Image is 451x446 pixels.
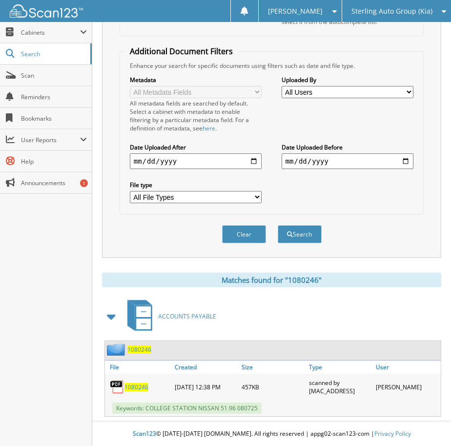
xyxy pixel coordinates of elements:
a: User [373,361,441,374]
legend: Additional Document Filters [125,46,238,57]
span: Search [21,50,85,58]
div: Enhance your search for specific documents using filters such as date and file type. [125,62,419,70]
div: [PERSON_NAME] [373,376,441,398]
span: Reminders [21,93,87,101]
span: Scan123 [133,429,156,438]
a: 1080246 [127,345,151,354]
label: File type [130,181,262,189]
label: Uploaded By [282,76,414,84]
label: Date Uploaded After [130,143,262,151]
span: [PERSON_NAME] [268,8,323,14]
a: Type [307,361,374,374]
img: scan123-logo-white.svg [10,4,83,18]
a: Size [239,361,307,374]
iframe: Chat Widget [402,399,451,446]
img: PDF.png [110,380,124,394]
label: Date Uploaded Before [282,143,414,151]
a: ACCOUNTS PAYABLE [122,297,216,336]
span: Bookmarks [21,114,87,123]
a: File [105,361,172,374]
button: Search [278,225,322,243]
button: Clear [222,225,266,243]
a: Privacy Policy [374,429,411,438]
span: ACCOUNTS PAYABLE [158,312,216,320]
span: Sterling Auto Group (Kia) [351,8,432,14]
label: Metadata [130,76,262,84]
div: [DATE] 12:38 PM [172,376,240,398]
div: © [DATE]-[DATE] [DOMAIN_NAME]. All rights reserved | appg02-scan123-com | [92,422,451,446]
span: User Reports [21,136,80,144]
a: here [203,124,215,132]
input: start [130,153,262,169]
a: 1080246 [124,383,148,391]
div: Matches found for "1080246" [102,273,441,287]
span: Cabinets [21,28,80,37]
span: Keywords: COLLEGE STATION NISSAN 51.96 080725 [112,403,262,414]
div: 457KB [239,376,307,398]
span: Help [21,157,87,166]
a: Created [172,361,240,374]
img: folder2.png [107,343,127,356]
div: All metadata fields are searched by default. Select a cabinet with metadata to enable filtering b... [130,99,262,132]
input: end [282,153,414,169]
div: scanned by [MAC_ADDRESS] [307,376,374,398]
span: Scan [21,71,87,80]
div: 1 [80,179,88,187]
span: Announcements [21,179,87,187]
